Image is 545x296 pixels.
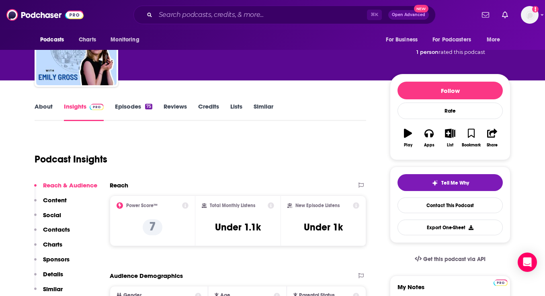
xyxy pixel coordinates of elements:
a: Credits [198,103,219,121]
h1: Podcast Insights [35,153,107,165]
h2: Reach [110,181,128,189]
button: Content [34,196,67,211]
button: Follow [397,82,503,99]
span: More [487,34,500,45]
span: Open Advanced [392,13,425,17]
button: Sponsors [34,255,70,270]
h3: Under 1k [304,221,343,233]
span: ⌘ K [367,10,382,20]
span: Charts [79,34,96,45]
button: Export One-Sheet [397,220,503,235]
p: Similar [43,285,63,293]
a: Pro website [494,278,508,286]
button: Play [397,123,418,152]
a: Show notifications dropdown [479,8,492,22]
button: open menu [427,32,483,47]
button: Reach & Audience [34,181,97,196]
span: rated this podcast [438,49,485,55]
a: InsightsPodchaser Pro [64,103,104,121]
button: Open AdvancedNew [388,10,429,20]
div: Bookmark [462,143,481,148]
a: Get this podcast via API [408,249,492,269]
span: For Business [386,34,418,45]
a: Similar [254,103,273,121]
span: Get this podcast via API [423,256,486,263]
a: Charts [74,32,101,47]
h2: New Episode Listens [295,203,340,208]
p: Content [43,196,67,204]
button: open menu [481,32,510,47]
a: Reviews [164,103,187,121]
a: Show notifications dropdown [499,8,511,22]
p: Details [43,270,63,278]
button: Charts [34,240,62,255]
button: Bookmark [461,123,481,152]
button: open menu [380,32,428,47]
p: Social [43,211,61,219]
button: List [440,123,461,152]
span: For Podcasters [432,34,471,45]
button: Social [34,211,61,226]
div: Open Intercom Messenger [518,253,537,272]
span: 1 person [416,49,438,55]
h3: Under 1.1k [215,221,261,233]
button: Contacts [34,226,70,240]
input: Search podcasts, credits, & more... [156,8,367,21]
div: List [447,143,453,148]
svg: Add a profile image [532,6,539,12]
img: Podchaser Pro [494,280,508,286]
p: 7 [143,219,162,235]
h2: Audience Demographics [110,272,183,280]
img: Podchaser Pro [90,104,104,110]
button: Details [34,270,63,285]
span: New [414,5,428,12]
h2: Total Monthly Listens [210,203,255,208]
div: Rate [397,103,503,119]
div: Play [404,143,412,148]
button: open menu [105,32,150,47]
div: Apps [424,143,434,148]
div: Share [487,143,498,148]
button: Show profile menu [521,6,539,24]
span: Monitoring [111,34,139,45]
a: About [35,103,53,121]
button: Share [482,123,503,152]
a: Lists [230,103,242,121]
p: Reach & Audience [43,181,97,189]
a: Contact This Podcast [397,197,503,213]
span: Logged in as myatrousis [521,6,539,24]
p: Charts [43,240,62,248]
div: 75 [145,104,152,109]
p: Contacts [43,226,70,233]
div: Search podcasts, credits, & more... [133,6,436,24]
span: Podcasts [40,34,64,45]
img: Podchaser - Follow, Share and Rate Podcasts [6,7,84,23]
img: User Profile [521,6,539,24]
button: Apps [418,123,439,152]
img: tell me why sparkle [432,180,438,186]
a: Episodes75 [115,103,152,121]
p: Sponsors [43,255,70,263]
h2: Power Score™ [126,203,158,208]
button: open menu [35,32,74,47]
button: tell me why sparkleTell Me Why [397,174,503,191]
span: Tell Me Why [441,180,469,186]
